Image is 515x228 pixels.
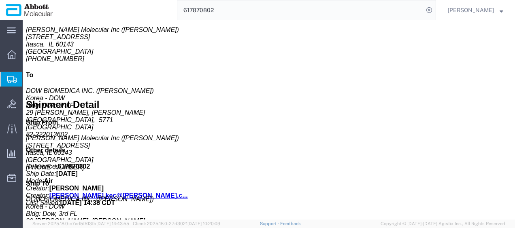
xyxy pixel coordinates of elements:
[32,221,129,226] span: Server: 2025.18.0-c7ad5f513fb
[447,5,504,15] button: [PERSON_NAME]
[96,221,129,226] span: [DATE] 14:43:55
[448,6,494,15] span: Raza Khan
[381,220,505,227] span: Copyright © [DATE]-[DATE] Agistix Inc., All Rights Reserved
[6,4,53,16] img: logo
[187,221,220,226] span: [DATE] 10:20:09
[280,221,301,226] a: Feedback
[177,0,423,20] input: Search for shipment number, reference number
[23,20,515,220] iframe: FS Legacy Container
[133,221,220,226] span: Client: 2025.18.0-27d3021
[260,221,280,226] a: Support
